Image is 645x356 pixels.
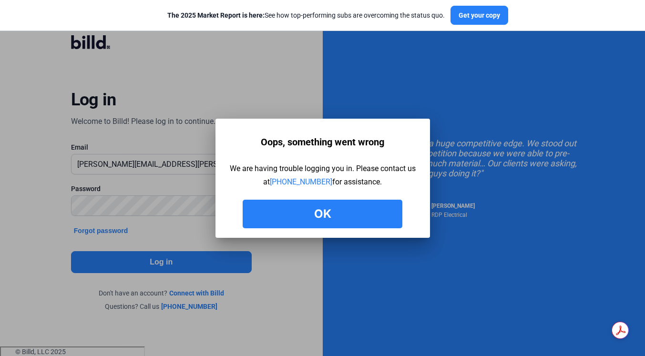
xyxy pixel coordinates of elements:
[230,162,416,189] div: We are having trouble logging you in. Please contact us at for assistance.
[167,10,445,20] div: See how top-performing subs are overcoming the status quo.
[167,11,265,19] span: The 2025 Market Report is here:
[243,200,402,228] button: Ok
[261,133,384,151] div: Oops, something went wrong
[450,6,508,25] button: Get your copy
[270,177,332,186] a: [PHONE_NUMBER]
